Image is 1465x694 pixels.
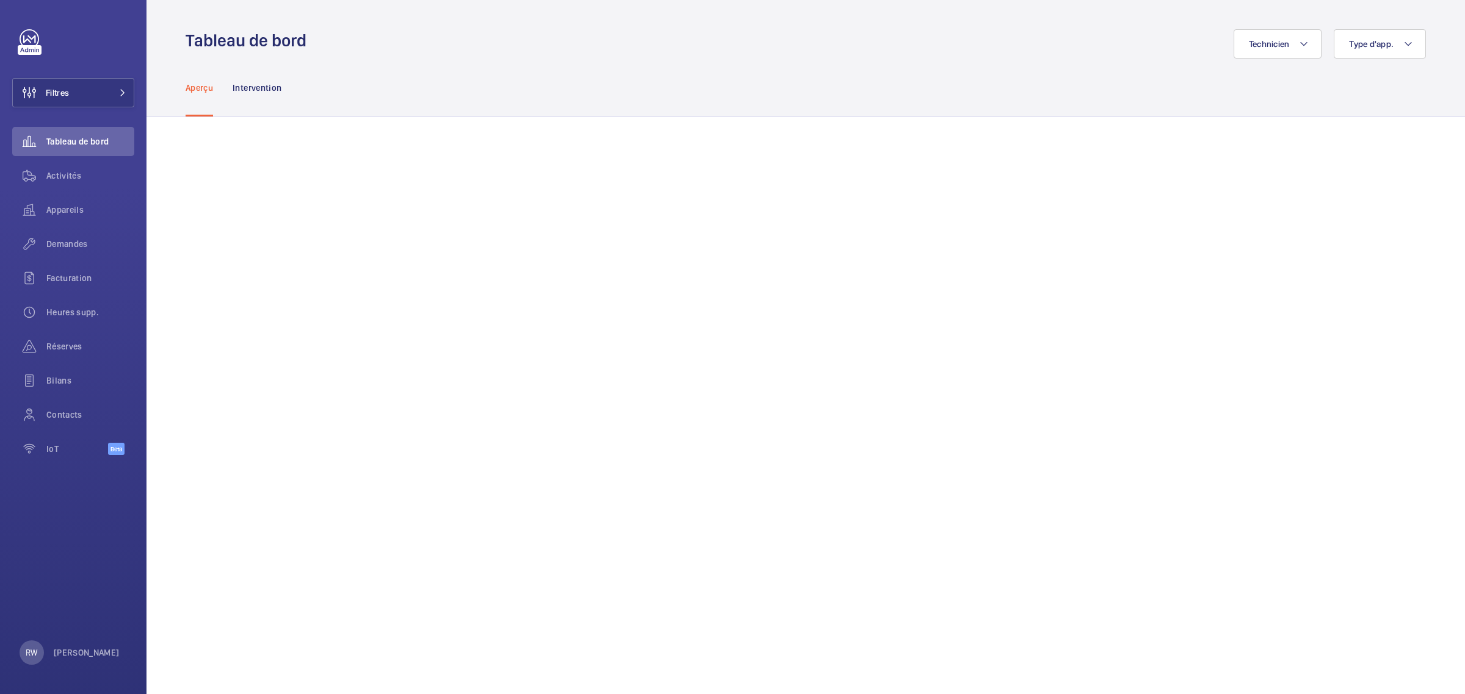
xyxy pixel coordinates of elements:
button: Filtres [12,78,134,107]
span: IoT [46,443,108,455]
span: Réserves [46,340,134,352]
p: RW [26,646,37,659]
span: Technicien [1249,39,1290,49]
h1: Tableau de bord [186,29,314,52]
span: Facturation [46,272,134,284]
span: Contacts [46,409,134,421]
p: Intervention [233,82,281,94]
p: Aperçu [186,82,213,94]
span: Beta [108,443,125,455]
p: [PERSON_NAME] [54,646,120,659]
span: Heures supp. [46,306,134,318]
button: Technicien [1234,29,1322,59]
span: Type d'app. [1349,39,1394,49]
span: Demandes [46,238,134,250]
button: Type d'app. [1334,29,1426,59]
span: Bilans [46,374,134,387]
span: Filtres [46,87,69,99]
span: Activités [46,170,134,182]
span: Tableau de bord [46,135,134,148]
span: Appareils [46,204,134,216]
